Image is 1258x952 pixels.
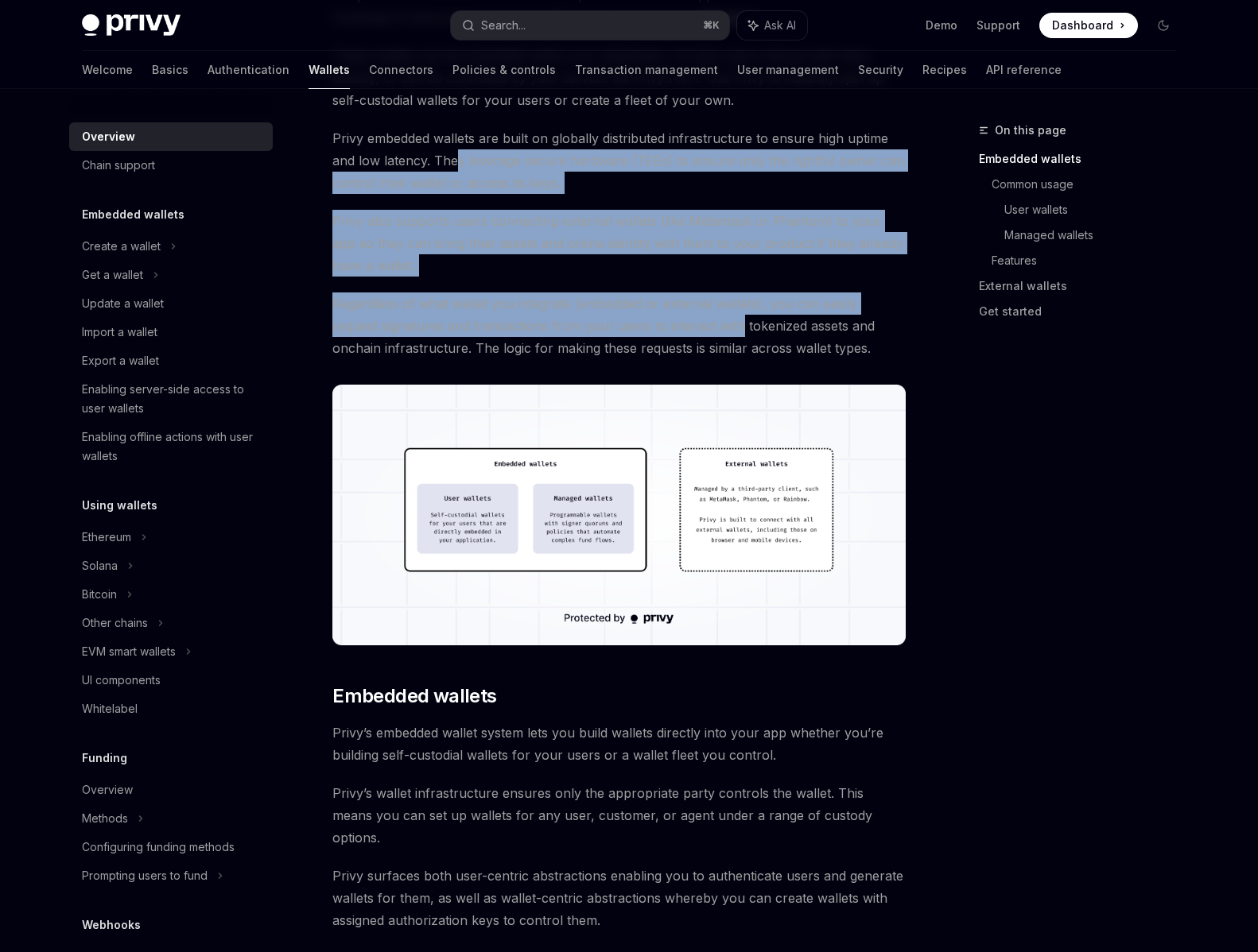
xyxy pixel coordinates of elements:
a: Support [977,17,1020,33]
a: External wallets [979,273,1189,299]
a: Features [992,248,1189,273]
img: images/walletoverview.png [332,385,906,645]
div: Update a wallet [82,294,164,313]
button: Ask AI [737,11,807,40]
a: Enabling server-side access to user wallets [69,375,273,423]
a: Welcome [82,51,133,89]
a: Connectors [369,51,433,89]
div: Bitcoin [82,585,117,604]
a: UI components [69,666,273,695]
a: Export a wallet [69,346,273,375]
span: Dashboard [1052,17,1113,33]
span: Privy embedded wallets are built on globally distributed infrastructure to ensure high uptime and... [332,127,906,194]
a: Embedded wallets [979,146,1189,172]
span: Embedded wallets [332,683,496,709]
div: Create a wallet [82,237,161,256]
a: Recipes [922,51,967,89]
a: Managed wallets [1004,223,1189,248]
a: Get started [979,299,1189,324]
div: Get a wallet [82,265,143,284]
a: Common usage [992,172,1189,197]
div: Configuring funding methods [82,838,235,857]
div: Enabling server-side access to user wallets [82,380,263,418]
div: Overview [82,127,135,146]
div: Overview [82,780,133,799]
h5: Using wallets [82,496,157,515]
div: Enabling offline actions with user wallets [82,428,263,466]
div: Other chains [82,613,148,633]
div: Whitelabel [82,699,138,718]
a: Configuring funding methods [69,833,273,861]
a: Overview [69,776,273,804]
a: User management [737,51,839,89]
button: Toggle dark mode [1151,13,1176,38]
a: Update a wallet [69,289,273,318]
a: Policies & controls [452,51,556,89]
a: Wallets [309,51,350,89]
h5: Embedded wallets [82,205,184,224]
div: Search... [481,16,526,35]
a: Security [858,51,903,89]
a: Import a wallet [69,318,273,346]
div: Import a wallet [82,323,157,342]
span: Regardless of what wallet you integrate (embedded or external wallets), you can easily request si... [332,292,906,359]
h5: Webhooks [82,915,141,935]
div: EVM smart wallets [82,642,176,661]
a: Dashboard [1039,13,1138,38]
a: Whitelabel [69,695,273,723]
div: Chain support [82,156,155,175]
span: Privy also supports users connecting external wallets (like Metamask or Phantom) to your app so t... [332,210,906,277]
img: dark logo [82,14,181,37]
button: Search...⌘K [451,11,729,40]
span: Ask AI [764,17,796,33]
a: User wallets [1004,197,1189,223]
a: Chain support [69,151,273,180]
a: Authentication [208,51,289,89]
div: Prompting users to fund [82,866,208,885]
div: Ethereum [82,528,131,547]
span: Privy’s embedded wallet system lets you build wallets directly into your app whether you’re build... [332,722,906,766]
div: UI components [82,671,161,690]
a: Enabling offline actions with user wallets [69,423,273,470]
span: Privy’s wallet infrastructure ensures only the appropriate party controls the wallet. This means ... [332,782,906,849]
div: Solana [82,556,118,575]
span: ⌘ K [703,19,720,32]
a: API reference [986,51,1062,89]
h5: Funding [82,749,127,768]
a: Demo [926,17,957,33]
span: Privy surfaces both user-centric abstractions enabling you to authenticate users and generate wal... [332,865,906,931]
span: On this page [995,121,1066,140]
div: Export a wallet [82,351,159,370]
a: Basics [152,51,188,89]
div: Methods [82,809,128,828]
a: Transaction management [575,51,718,89]
a: Overview [69,122,273,151]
